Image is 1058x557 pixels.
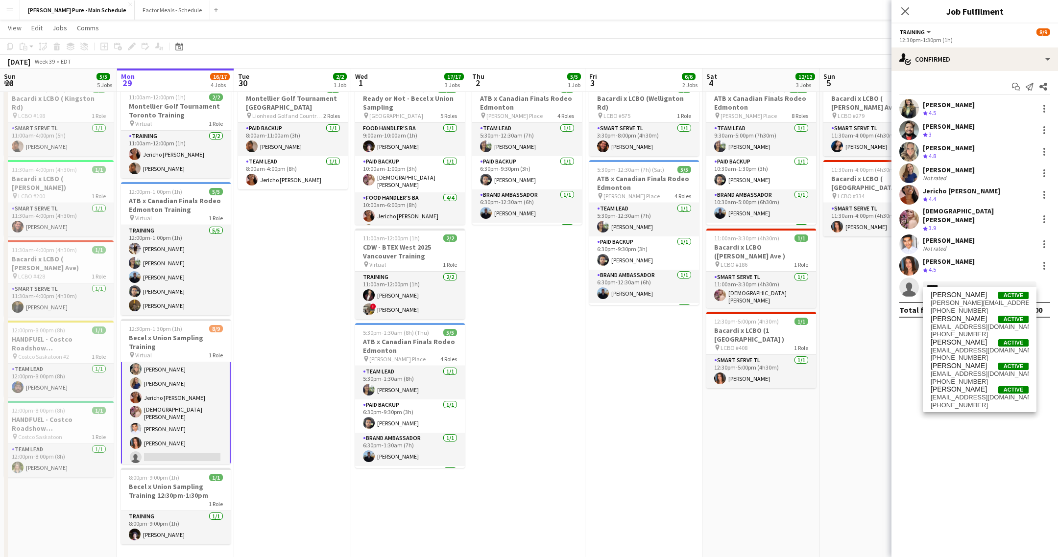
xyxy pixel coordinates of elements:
[471,77,484,89] span: 2
[795,73,815,80] span: 12/12
[12,166,77,173] span: 11:30am-4:00pm (4h30m)
[4,240,114,317] app-job-card: 11:30am-4:00pm (4h30m)1/1Bacardi x LCBO ( [PERSON_NAME] Ave) LCBO #4281 RoleSmart Serve TL1/111:3...
[931,299,1029,307] span: nadine.a@live.com
[931,354,1029,362] span: +16472087739
[238,80,348,189] app-job-card: 8:00am-4:00pm (8h)2/2Montellier Golf Tournament [GEOGRAPHIC_DATA] Lionhead Golf and Country Golf2...
[891,47,1058,71] div: Confirmed
[92,112,106,119] span: 1 Role
[822,77,835,89] span: 5
[472,72,484,81] span: Thu
[706,326,816,344] h3: Bacardi x LCBO (1 [GEOGRAPHIC_DATA] )
[355,94,465,112] h3: Ready or Not - Becel x Union Sampling
[706,312,816,388] app-job-card: 12:30pm-5:00pm (4h30m)1/1Bacardi x LCBO (1 [GEOGRAPHIC_DATA] ) LCBO #4081 RoleSmart Serve TL1/112...
[823,94,933,112] h3: Bacardi x LCBO ( [PERSON_NAME] Ave W)
[363,234,420,242] span: 11:00am-12:00pm (1h)
[472,156,582,189] app-card-role: Paid Backup1/16:30pm-9:30pm (3h)[PERSON_NAME]
[899,28,925,36] span: Training
[706,189,816,223] app-card-role: Brand Ambassador1/110:30am-5:00pm (6h30m)[PERSON_NAME]
[4,123,114,156] app-card-role: Smart Serve TL1/111:00am-4:00pm (5h)[PERSON_NAME]
[355,80,465,225] app-job-card: 9:00am-6:30pm (9h30m)10/10Ready or Not - Becel x Union Sampling [GEOGRAPHIC_DATA]5 RolesFood Hand...
[677,112,691,119] span: 1 Role
[355,243,465,260] h3: CDW - BTEX West 2025 Vancouver Training
[794,344,808,351] span: 1 Role
[355,323,465,468] div: 5:30pm-1:30am (8h) (Thu)5/5ATB x Canadian Finals Rodeo Edmonton [PERSON_NAME] Place4 RolesTeam Le...
[121,102,231,119] h3: Montellier Golf Tournament Toronto Training
[444,73,464,80] span: 17/17
[823,80,933,156] app-job-card: 11:30am-4:00pm (4h30m)1/1Bacardi x LCBO ( [PERSON_NAME] Ave W) LCBO #2791 RoleSmart Serve TL1/111...
[923,236,975,245] div: [PERSON_NAME]
[370,303,376,309] span: !
[18,353,69,360] span: Costco Saskatoon #2
[706,229,816,308] app-job-card: 11:00am-3:30pm (4h30m)1/1Bacardi x LCBO ([PERSON_NAME] Ave ) LCBO #1861 RoleSmart Serve TL1/111:0...
[135,351,152,359] span: Virtual
[209,474,223,481] span: 1/1
[334,81,346,89] div: 1 Job
[823,203,933,236] app-card-role: Smart Serve TL1/111:30am-4:00pm (4h30m)[PERSON_NAME]
[923,165,975,174] div: [PERSON_NAME]
[92,166,106,173] span: 1/1
[831,166,896,173] span: 11:30am-4:00pm (4h30m)
[931,315,987,323] span: Abdi Ahmed
[135,214,152,222] span: Virtual
[18,192,45,200] span: LCBO #200
[899,28,933,36] button: Training
[682,73,696,80] span: 6/6
[92,433,106,441] span: 1 Role
[706,72,717,81] span: Sat
[4,321,114,397] app-job-card: 12:00pm-8:00pm (8h)1/1HANDFUEL - Costco Roadshow [GEOGRAPHIC_DATA], [GEOGRAPHIC_DATA] Costco Sask...
[52,23,67,32] span: Jobs
[923,207,1034,224] div: [DEMOGRAPHIC_DATA][PERSON_NAME]
[354,77,368,89] span: 1
[792,112,808,119] span: 8 Roles
[4,72,16,81] span: Sun
[589,94,699,112] h3: Bacardi x LCBO (Wellignton Rd)
[4,401,114,477] div: 12:00pm-8:00pm (8h)1/1HANDFUEL - Costco Roadshow [GEOGRAPHIC_DATA], [GEOGRAPHIC_DATA] Costco Sask...
[674,192,691,200] span: 4 Roles
[129,474,179,481] span: 8:00pm-9:00pm (1h)
[4,80,114,156] app-job-card: 11:00am-4:00pm (5h)1/1Bacardi x LCBO ( Kingston Rd) LCBO #1981 RoleSmart Serve TL1/111:00am-4:00p...
[209,214,223,222] span: 1 Role
[238,94,348,112] h3: Montellier Golf Tournament [GEOGRAPHIC_DATA]
[838,112,865,119] span: LCBO #279
[355,192,465,268] app-card-role: Food Handler's BA4/410:00am-6:00pm (8h)Jericho [PERSON_NAME]
[73,22,103,34] a: Comms
[92,246,106,254] span: 1/1
[237,77,249,89] span: 30
[931,385,987,394] span: Ahmed Mesallati
[4,160,114,236] app-job-card: 11:30am-4:00pm (4h30m)1/1Bacardi x LCBO ( [PERSON_NAME]) LCBO #2001 RoleSmart Serve TL1/111:30am-...
[714,234,779,242] span: 11:00am-3:30pm (4h30m)
[923,100,975,109] div: [PERSON_NAME]
[92,273,106,280] span: 1 Role
[238,156,348,189] app-card-role: Team Lead1/18:00am-4:00pm (8h)Jericho [PERSON_NAME]
[929,109,936,116] span: 4.5
[929,195,936,203] span: 4.4
[129,325,182,332] span: 12:30pm-1:30pm (1h)
[823,160,933,236] app-job-card: 11:30am-4:00pm (4h30m)1/1Bacardi x LCBO ( [GEOGRAPHIC_DATA]) LCBO #3341 RoleSmart Serve TL1/111:3...
[796,81,815,89] div: 3 Jobs
[923,143,975,152] div: [PERSON_NAME]
[92,326,106,334] span: 1/1
[998,339,1029,347] span: Active
[721,112,777,119] span: [PERSON_NAME] Place
[323,112,340,119] span: 2 Roles
[121,225,231,315] app-card-role: Training5/512:00pm-1:00pm (1h)[PERSON_NAME][PERSON_NAME][PERSON_NAME][PERSON_NAME][PERSON_NAME]
[597,166,664,173] span: 5:30pm-12:30am (7h) (Sat)
[4,283,114,317] app-card-role: Smart Serve TL1/111:30am-4:00pm (4h30m)[PERSON_NAME]
[4,174,114,192] h3: Bacardi x LCBO ( [PERSON_NAME])
[77,23,99,32] span: Comms
[589,174,699,192] h3: ATB x Canadian Finals Rodeo Edmonton
[706,156,816,189] app-card-role: Paid Backup1/110:30am-1:30pm (3h)[PERSON_NAME]
[135,0,210,20] button: Factor Meals - Schedule
[121,80,231,178] div: In progress11:00am-12:00pm (1h)2/2Montellier Golf Tournament Toronto Training Virtual1 RoleTraini...
[209,93,223,101] span: 2/2
[211,81,229,89] div: 4 Jobs
[209,188,223,195] span: 5/5
[838,192,865,200] span: LCBO #334
[706,94,816,112] h3: ATB x Canadian Finals Rodeo Edmonton
[440,355,457,363] span: 4 Roles
[899,305,933,315] div: Total fee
